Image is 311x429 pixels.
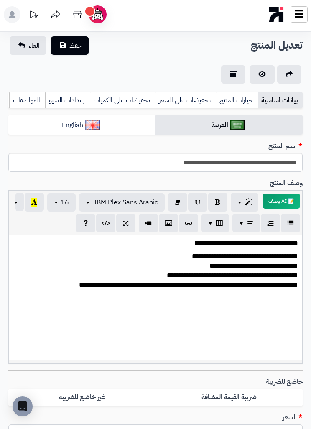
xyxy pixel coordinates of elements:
[85,120,100,130] img: English
[90,92,155,109] a: تخفيضات على الكميات
[13,396,33,416] div: Open Intercom Messenger
[216,92,258,109] a: خيارات المنتج
[51,36,89,55] button: حفظ
[8,115,155,135] a: English
[8,389,155,406] label: غير خاضع للضريبه
[155,389,303,406] label: ضريبة القيمة المضافة
[265,141,306,151] label: اسم المنتج
[94,197,158,207] span: IBM Plex Sans Arabic
[263,194,300,209] button: 📝 AI وصف
[155,115,303,135] a: العربية
[45,92,90,109] a: إعدادات السيو
[258,92,303,109] a: بيانات أساسية
[23,6,44,25] a: تحديثات المنصة
[9,92,45,109] a: المواصفات
[79,193,165,212] button: IBM Plex Sans Arabic
[69,41,82,51] span: حفظ
[29,41,40,51] span: الغاء
[61,197,69,207] span: 16
[251,37,303,54] h2: تعديل المنتج
[90,7,105,22] img: ai-face.png
[10,36,46,55] a: الغاء
[230,120,245,130] img: العربية
[263,377,306,387] label: خاضع للضريبة
[155,92,216,109] a: تخفيضات على السعر
[47,193,76,212] button: 16
[269,5,284,24] img: logo-mobile.png
[267,179,306,188] label: وصف المنتج
[279,413,306,422] label: السعر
